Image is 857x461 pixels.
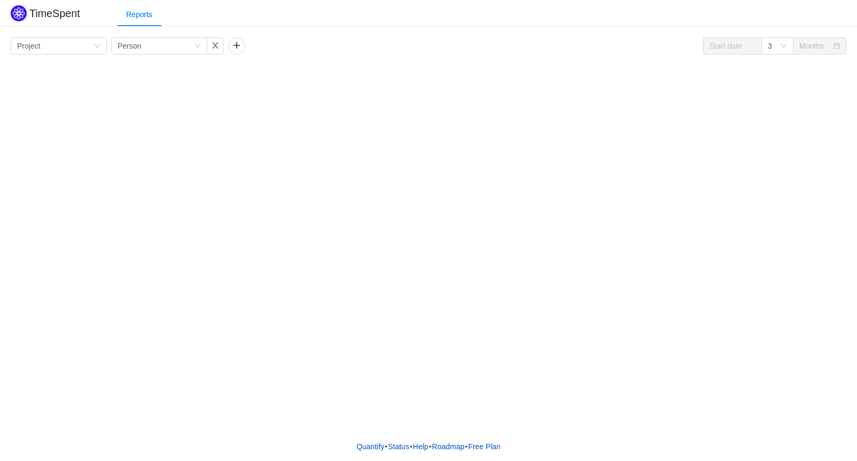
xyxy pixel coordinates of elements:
div: 3 [768,38,772,54]
span: • [385,442,387,451]
i: icon: down [781,43,787,50]
span: • [429,442,432,451]
i: icon: calendar [833,43,840,50]
span: • [410,442,412,451]
button: icon: close [207,37,224,54]
h2: TimeSpent [29,7,80,19]
i: icon: down [94,43,100,50]
div: Reports [118,3,161,27]
div: Person [118,38,141,54]
a: Quantify [356,439,385,455]
i: icon: down [194,43,201,50]
button: icon: plus [228,37,245,54]
input: Start date [703,37,762,54]
img: Quantify logo [11,5,27,21]
span: • [465,442,468,451]
div: Project [17,38,41,54]
a: Status [387,439,410,455]
a: Help [412,439,429,455]
div: Months [799,38,824,54]
button: Free Plan [468,439,501,455]
a: Roadmap [432,439,465,455]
